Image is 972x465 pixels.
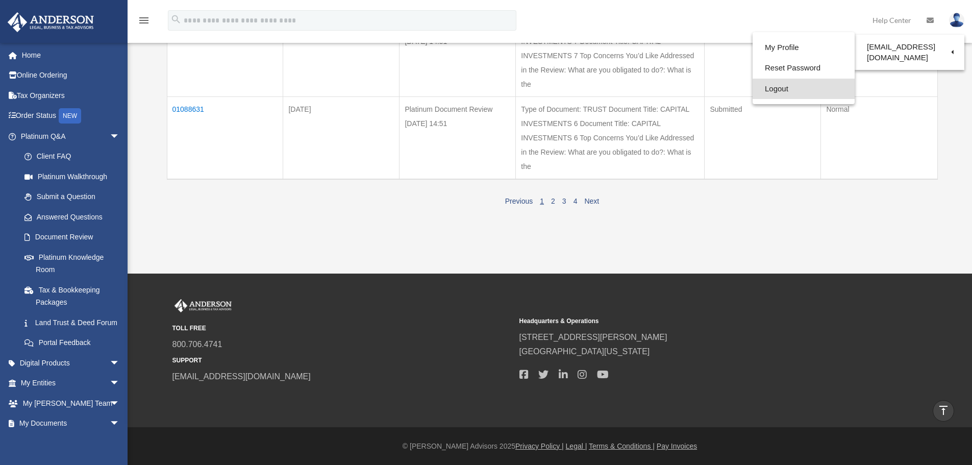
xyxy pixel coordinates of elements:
[7,393,135,413] a: My [PERSON_NAME] Teamarrow_drop_down
[14,227,130,248] a: Document Review
[14,207,125,227] a: Answered Questions
[110,393,130,414] span: arrow_drop_down
[7,45,135,65] a: Home
[400,96,516,179] td: Platinum Document Review [DATE] 14:51
[283,14,400,96] td: [DATE]
[657,442,697,450] a: Pay Invoices
[949,13,964,28] img: User Pic
[14,187,130,207] a: Submit a Question
[172,340,222,349] a: 800.706.4741
[14,146,130,167] a: Client FAQ
[516,96,705,179] td: Type of Document: TRUST Document Title: CAPITAL INVESTMENTS 6 Document Title: CAPITAL INVESTMENTS...
[172,299,234,312] img: Anderson Advisors Platinum Portal
[519,333,667,341] a: [STREET_ADDRESS][PERSON_NAME]
[753,37,855,58] a: My Profile
[562,197,566,205] a: 3
[110,373,130,394] span: arrow_drop_down
[584,197,599,205] a: Next
[110,353,130,374] span: arrow_drop_down
[589,442,655,450] a: Terms & Conditions |
[519,316,859,327] small: Headquarters & Operations
[566,442,587,450] a: Legal |
[14,333,130,353] a: Portal Feedback
[138,18,150,27] a: menu
[14,312,130,333] a: Land Trust & Deed Forum
[283,96,400,179] td: [DATE]
[705,14,821,96] td: Submitted
[172,323,512,334] small: TOLL FREE
[937,404,950,417] i: vertical_align_top
[7,373,135,394] a: My Entitiesarrow_drop_down
[172,355,512,366] small: SUPPORT
[14,166,130,187] a: Platinum Walkthrough
[167,14,283,96] td: 01088633
[7,106,135,127] a: Order StatusNEW
[7,126,130,146] a: Platinum Q&Aarrow_drop_down
[753,79,855,100] a: Logout
[59,108,81,124] div: NEW
[14,247,130,280] a: Platinum Knowledge Room
[170,14,182,25] i: search
[519,347,650,356] a: [GEOGRAPHIC_DATA][US_STATE]
[14,280,130,312] a: Tax & Bookkeeping Packages
[138,14,150,27] i: menu
[7,353,135,373] a: Digital Productsarrow_drop_down
[172,372,311,381] a: [EMAIL_ADDRESS][DOMAIN_NAME]
[515,442,564,450] a: Privacy Policy |
[933,400,954,422] a: vertical_align_top
[7,413,135,434] a: My Documentsarrow_drop_down
[167,96,283,179] td: 01088631
[821,96,937,179] td: Normal
[110,413,130,434] span: arrow_drop_down
[7,65,135,86] a: Online Ordering
[110,126,130,147] span: arrow_drop_down
[705,96,821,179] td: Submitted
[5,12,97,32] img: Anderson Advisors Platinum Portal
[574,197,578,205] a: 4
[540,197,544,205] a: 1
[551,197,555,205] a: 2
[128,440,972,453] div: © [PERSON_NAME] Advisors 2025
[7,85,135,106] a: Tax Organizers
[855,37,964,67] a: [EMAIL_ADDRESS][DOMAIN_NAME]
[505,197,533,205] a: Previous
[516,14,705,96] td: Type of Document: TRUST Document Title: CAPITAL INVESTMENTS 7 Document Title: CAPITAL INVESTMENTS...
[753,58,855,79] a: Reset Password
[400,14,516,96] td: Platinum Document Review [DATE] 14:51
